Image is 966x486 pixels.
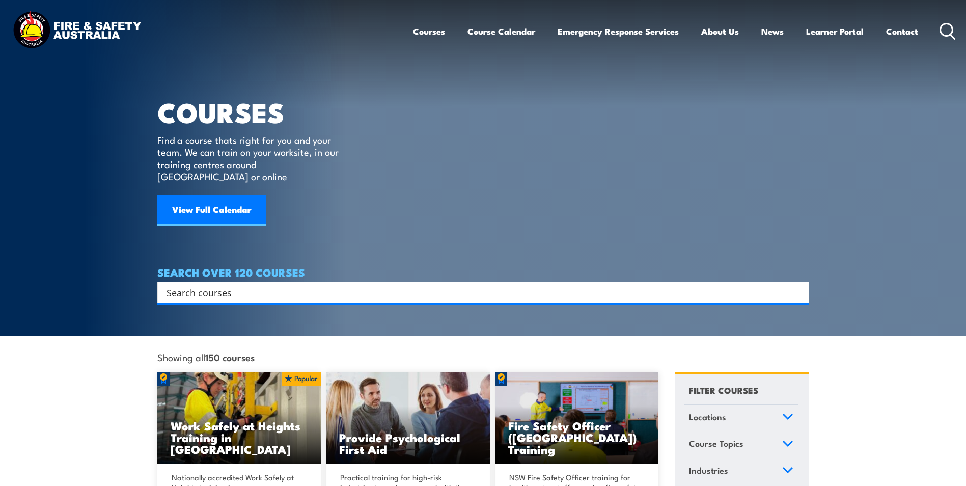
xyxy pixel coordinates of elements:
[689,437,743,450] span: Course Topics
[684,405,798,431] a: Locations
[157,266,809,278] h4: SEARCH OVER 120 COURSES
[467,18,535,45] a: Course Calendar
[508,420,646,455] h3: Fire Safety Officer ([GEOGRAPHIC_DATA]) Training
[761,18,784,45] a: News
[326,372,490,464] a: Provide Psychological First Aid
[157,195,266,226] a: View Full Calendar
[689,410,726,424] span: Locations
[167,285,787,300] input: Search input
[558,18,679,45] a: Emergency Response Services
[157,372,321,464] img: Work Safely at Heights Training (1)
[171,420,308,455] h3: Work Safely at Heights Training in [GEOGRAPHIC_DATA]
[689,464,728,477] span: Industries
[205,350,255,364] strong: 150 courses
[689,383,758,397] h4: FILTER COURSES
[157,372,321,464] a: Work Safely at Heights Training in [GEOGRAPHIC_DATA]
[326,372,490,464] img: Mental Health First Aid Training Course from Fire & Safety Australia
[157,133,343,182] p: Find a course thats right for you and your team. We can train on your worksite, in our training c...
[791,285,806,300] button: Search magnifier button
[684,431,798,458] a: Course Topics
[169,285,789,300] form: Search form
[495,372,659,464] img: Fire Safety Advisor
[684,458,798,485] a: Industries
[157,352,255,362] span: Showing all
[157,100,353,124] h1: COURSES
[413,18,445,45] a: Courses
[495,372,659,464] a: Fire Safety Officer ([GEOGRAPHIC_DATA]) Training
[339,431,477,455] h3: Provide Psychological First Aid
[886,18,918,45] a: Contact
[806,18,864,45] a: Learner Portal
[701,18,739,45] a: About Us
